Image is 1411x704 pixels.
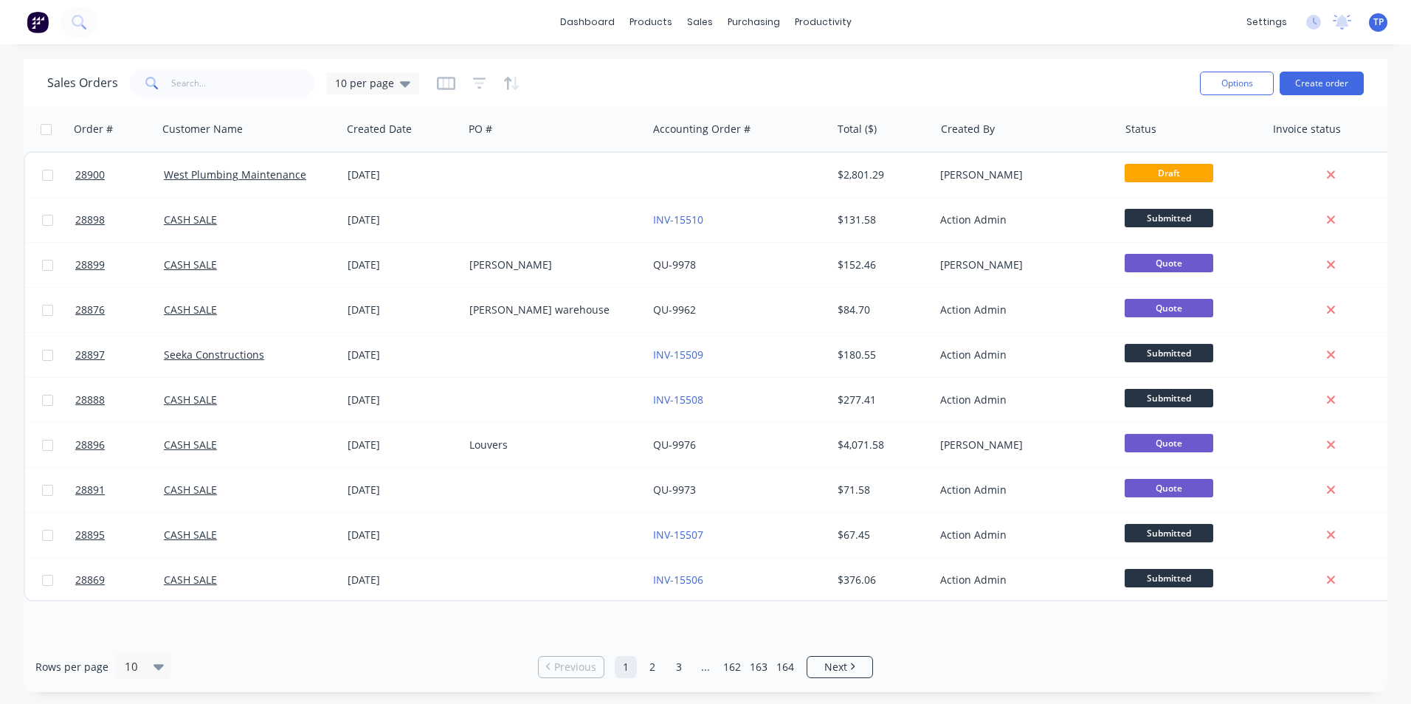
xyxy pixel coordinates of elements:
a: Page 164 [774,656,796,678]
div: [PERSON_NAME] [940,438,1104,452]
span: 28869 [75,573,105,587]
a: dashboard [553,11,622,33]
a: 28891 [75,468,164,512]
div: Customer Name [162,122,243,137]
div: settings [1239,11,1294,33]
div: [DATE] [348,573,458,587]
span: Submitted [1125,209,1213,227]
div: Action Admin [940,348,1104,362]
div: sales [680,11,720,33]
span: Quote [1125,479,1213,497]
a: 28876 [75,288,164,332]
span: 28876 [75,303,105,317]
a: Seeka Constructions [164,348,264,362]
span: Draft [1125,164,1213,182]
div: PO # [469,122,492,137]
span: Quote [1125,254,1213,272]
div: [DATE] [348,528,458,542]
a: QU-9973 [653,483,696,497]
a: INV-15509 [653,348,703,362]
div: Invoice status [1273,122,1341,137]
div: $131.58 [838,213,924,227]
a: CASH SALE [164,528,217,542]
a: Page 163 [748,656,770,678]
span: TP [1373,15,1384,29]
a: CASH SALE [164,303,217,317]
span: Quote [1125,434,1213,452]
div: [DATE] [348,483,458,497]
a: 28888 [75,378,164,422]
img: Factory [27,11,49,33]
div: [DATE] [348,303,458,317]
button: Create order [1280,72,1364,95]
div: [DATE] [348,213,458,227]
a: Page 3 [668,656,690,678]
a: INV-15506 [653,573,703,587]
input: Search... [171,69,315,98]
a: Jump forward [694,656,717,678]
a: 28899 [75,243,164,287]
a: 28897 [75,333,164,377]
span: 28900 [75,168,105,182]
div: Status [1125,122,1156,137]
a: CASH SALE [164,438,217,452]
a: West Plumbing Maintenance [164,168,306,182]
button: Options [1200,72,1274,95]
div: $4,071.58 [838,438,924,452]
div: [PERSON_NAME] [940,168,1104,182]
span: 28897 [75,348,105,362]
div: $71.58 [838,483,924,497]
a: 28898 [75,198,164,242]
div: Total ($) [838,122,877,137]
a: Previous page [539,660,604,674]
span: 28899 [75,258,105,272]
a: 28869 [75,558,164,602]
a: QU-9962 [653,303,696,317]
div: $2,801.29 [838,168,924,182]
a: Page 2 [641,656,663,678]
div: [DATE] [348,168,458,182]
span: Submitted [1125,569,1213,587]
a: CASH SALE [164,483,217,497]
div: Louvers [469,438,633,452]
span: 28888 [75,393,105,407]
a: Page 162 [721,656,743,678]
a: Page 1 is your current page [615,656,637,678]
a: INV-15507 [653,528,703,542]
span: Submitted [1125,344,1213,362]
div: [DATE] [348,393,458,407]
div: [DATE] [348,438,458,452]
div: productivity [787,11,859,33]
div: products [622,11,680,33]
div: $277.41 [838,393,924,407]
div: Accounting Order # [653,122,751,137]
div: $67.45 [838,528,924,542]
div: Order # [74,122,113,137]
span: Next [824,660,847,674]
a: QU-9978 [653,258,696,272]
div: Created By [941,122,995,137]
div: purchasing [720,11,787,33]
h1: Sales Orders [47,76,118,90]
div: Created Date [347,122,412,137]
a: INV-15510 [653,213,703,227]
span: Submitted [1125,389,1213,407]
span: Quote [1125,299,1213,317]
span: Rows per page [35,660,108,674]
div: Action Admin [940,528,1104,542]
a: 28896 [75,423,164,467]
span: Previous [554,660,596,674]
a: CASH SALE [164,213,217,227]
div: Action Admin [940,303,1104,317]
span: 28896 [75,438,105,452]
a: CASH SALE [164,573,217,587]
div: $376.06 [838,573,924,587]
div: [DATE] [348,258,458,272]
a: CASH SALE [164,258,217,272]
a: QU-9976 [653,438,696,452]
div: Action Admin [940,573,1104,587]
div: [PERSON_NAME] warehouse [469,303,633,317]
a: 28895 [75,513,164,557]
span: 28895 [75,528,105,542]
div: $180.55 [838,348,924,362]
